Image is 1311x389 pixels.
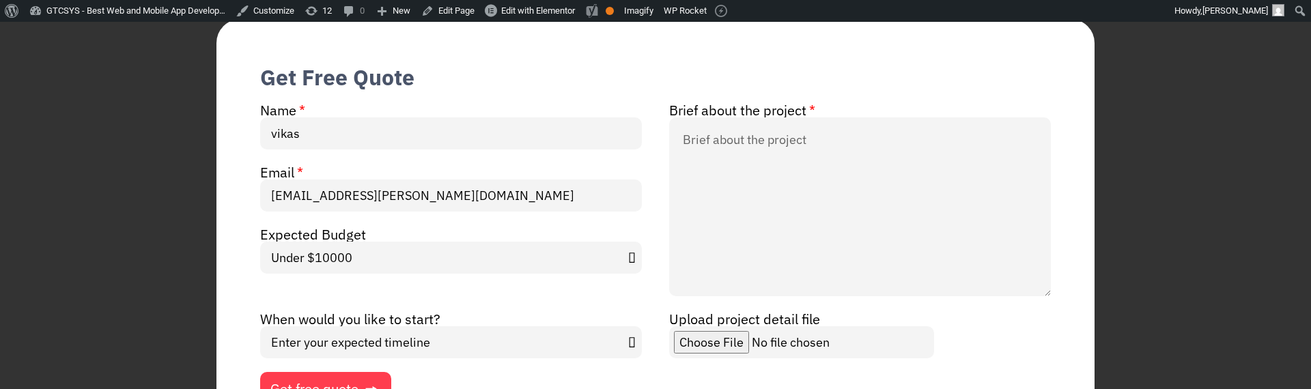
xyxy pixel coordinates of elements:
label: Brief about the project [669,104,815,117]
label: Email [260,166,303,179]
label: Name [260,104,305,117]
label: Expected Budget [260,228,366,242]
input: Enter your email address [260,179,642,212]
span: [PERSON_NAME] [1202,5,1268,16]
div: Get Free Quote [260,63,414,91]
label: When would you like to start? [260,313,440,326]
span: Edit with Elementor [501,5,575,16]
input: Enter your full name [260,117,642,149]
div: OK [606,7,614,15]
label: Upload project detail file [669,313,820,326]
